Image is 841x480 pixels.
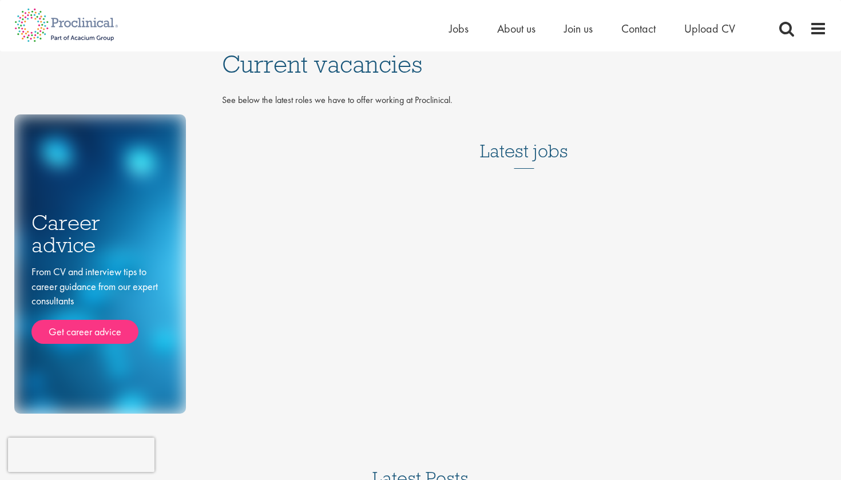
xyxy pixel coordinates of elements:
a: Get career advice [31,320,138,344]
p: See below the latest roles we have to offer working at Proclinical. [222,94,827,107]
a: Contact [621,21,656,36]
iframe: reCAPTCHA [8,438,154,472]
div: From CV and interview tips to career guidance from our expert consultants [31,264,169,344]
h3: Career advice [31,212,169,256]
a: Join us [564,21,593,36]
a: Jobs [449,21,469,36]
h3: Latest jobs [480,113,568,169]
a: Upload CV [684,21,735,36]
a: About us [497,21,535,36]
span: Current vacancies [222,49,422,80]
